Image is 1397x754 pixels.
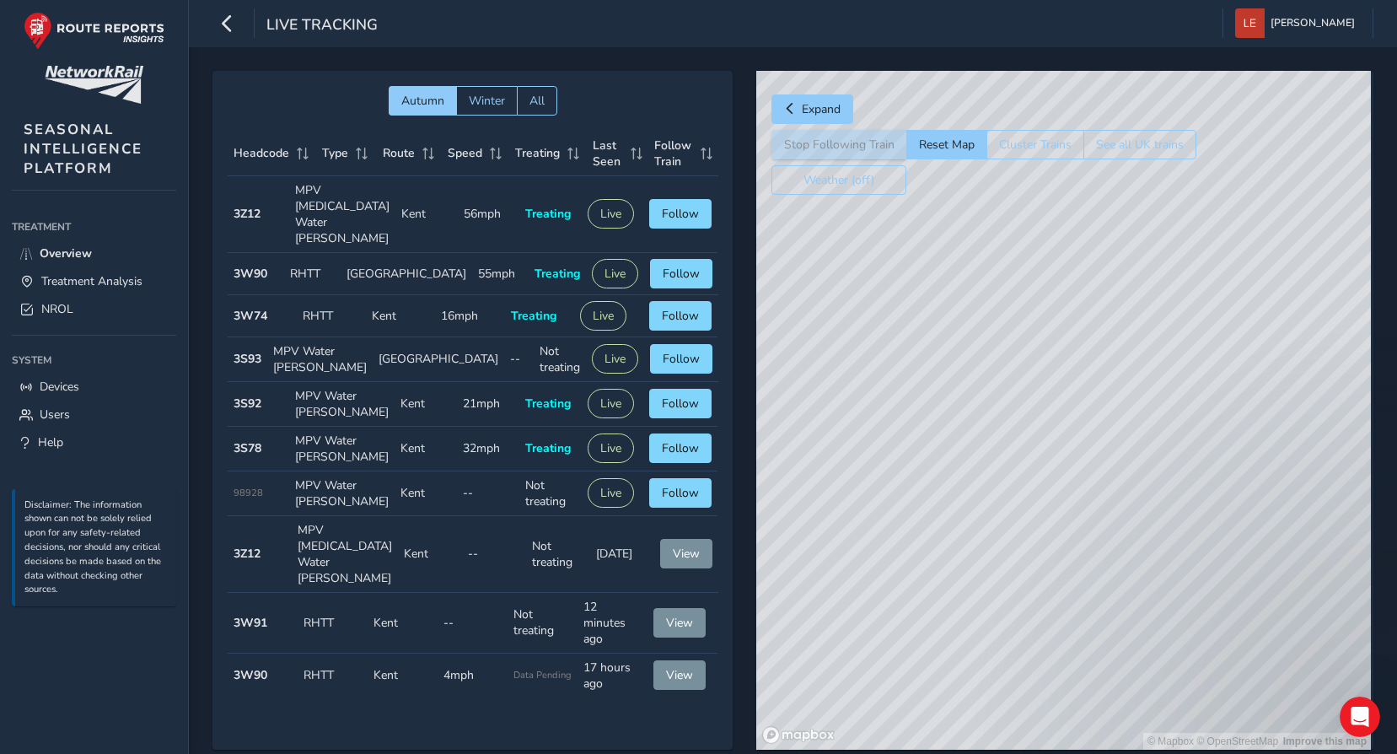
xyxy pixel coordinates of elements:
[395,427,457,471] td: Kent
[469,93,505,109] span: Winter
[234,145,289,161] span: Headcode
[234,206,261,222] strong: 3Z12
[650,259,712,288] button: Follow
[38,434,63,450] span: Help
[40,407,70,423] span: Users
[649,389,712,418] button: Follow
[588,389,634,418] button: Live
[504,337,534,382] td: --
[12,295,176,323] a: NROL
[457,471,519,516] td: --
[663,351,700,367] span: Follow
[457,382,519,427] td: 21mph
[234,667,267,683] strong: 3W90
[12,373,176,401] a: Devices
[508,593,578,654] td: Not treating
[12,428,176,456] a: Help
[588,478,634,508] button: Live
[266,14,378,38] span: Live Tracking
[298,593,368,654] td: RHTT
[448,145,482,161] span: Speed
[649,301,712,331] button: Follow
[660,539,712,568] button: View
[673,546,700,562] span: View
[395,176,458,253] td: Kent
[588,199,634,229] button: Live
[24,120,142,178] span: SEASONAL INTELLIGENCE PLATFORM
[289,471,395,516] td: MPV Water [PERSON_NAME]
[654,137,695,170] span: Follow Train
[526,516,590,593] td: Not treating
[234,308,267,324] strong: 3W74
[298,654,368,698] td: RHTT
[662,440,699,456] span: Follow
[267,337,373,382] td: MPV Water [PERSON_NAME]
[438,593,508,654] td: --
[289,176,395,253] td: MPV [MEDICAL_DATA] Water [PERSON_NAME]
[398,516,462,593] td: Kent
[578,593,647,654] td: 12 minutes ago
[1083,130,1196,159] button: See all UK trains
[653,608,706,638] button: View
[649,478,712,508] button: Follow
[517,86,557,116] button: All
[284,253,341,295] td: RHTT
[12,401,176,428] a: Users
[234,351,261,367] strong: 3S93
[580,301,626,331] button: Live
[458,176,520,253] td: 56mph
[649,434,712,463] button: Follow
[234,266,267,282] strong: 3W90
[401,93,444,109] span: Autumn
[802,101,841,117] span: Expand
[395,382,457,427] td: Kent
[529,93,545,109] span: All
[234,546,261,562] strong: 3Z12
[41,301,73,317] span: NROL
[592,259,638,288] button: Live
[40,245,92,261] span: Overview
[771,94,853,124] button: Expand
[588,434,634,463] button: Live
[578,654,647,698] td: 17 hours ago
[292,516,398,593] td: MPV [MEDICAL_DATA] Water [PERSON_NAME]
[457,427,519,471] td: 32mph
[297,295,366,337] td: RHTT
[593,137,625,170] span: Last Seen
[1235,8,1265,38] img: diamond-layout
[12,214,176,240] div: Treatment
[234,615,267,631] strong: 3W91
[1340,697,1380,737] iframe: Intercom live chat
[590,516,654,593] td: [DATE]
[12,240,176,267] a: Overview
[511,308,556,324] span: Treating
[666,667,693,683] span: View
[515,145,560,161] span: Treating
[662,308,699,324] span: Follow
[435,295,504,337] td: 16mph
[771,165,906,195] button: Weather (off)
[1235,8,1361,38] button: [PERSON_NAME]
[525,440,571,456] span: Treating
[906,130,986,159] button: Reset Map
[389,86,456,116] button: Autumn
[525,396,571,412] span: Treating
[525,206,571,222] span: Treating
[663,266,700,282] span: Follow
[366,295,435,337] td: Kent
[395,471,457,516] td: Kent
[662,396,699,412] span: Follow
[535,266,580,282] span: Treating
[322,145,348,161] span: Type
[234,487,263,499] span: 98928
[462,516,526,593] td: --
[662,485,699,501] span: Follow
[649,199,712,229] button: Follow
[662,206,699,222] span: Follow
[519,471,582,516] td: Not treating
[653,660,706,690] button: View
[24,498,168,598] p: Disclaimer: The information shown can not be solely relied upon for any safety-related decisions,...
[650,344,712,374] button: Follow
[12,267,176,295] a: Treatment Analysis
[368,593,438,654] td: Kent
